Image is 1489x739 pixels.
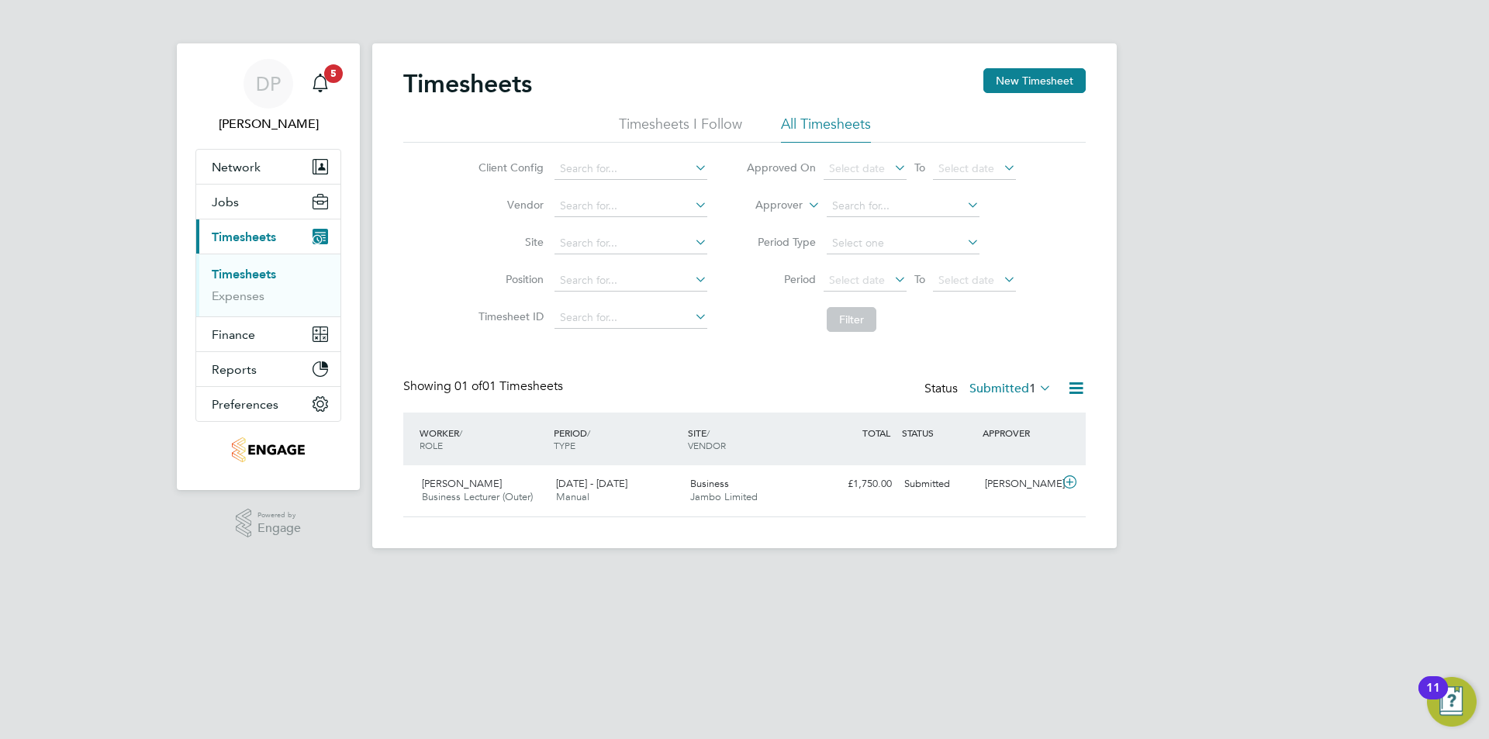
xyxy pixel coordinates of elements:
input: Select one [827,233,979,254]
span: Manual [556,490,589,503]
span: / [587,426,590,439]
div: £1,750.00 [817,471,898,497]
input: Search for... [554,270,707,292]
div: Timesheets [196,254,340,316]
div: STATUS [898,419,979,447]
img: jambo-logo-retina.png [232,437,304,462]
span: To [910,269,930,289]
label: Vendor [474,198,544,212]
nav: Main navigation [177,43,360,490]
span: Reports [212,362,257,377]
span: Select date [829,161,885,175]
span: Powered by [257,509,301,522]
button: Reports [196,352,340,386]
a: 5 [305,59,336,109]
li: All Timesheets [781,115,871,143]
button: Preferences [196,387,340,421]
button: Timesheets [196,219,340,254]
span: Business Lecturer (Outer) [422,490,533,503]
span: TOTAL [862,426,890,439]
span: ROLE [420,439,443,451]
span: / [706,426,710,439]
label: Approver [733,198,803,213]
span: 01 of [454,378,482,394]
div: SITE [684,419,818,459]
span: Jobs [212,195,239,209]
label: Period [746,272,816,286]
input: Search for... [554,158,707,180]
span: VENDOR [688,439,726,451]
div: Status [924,378,1055,400]
div: APPROVER [979,419,1059,447]
span: Select date [829,273,885,287]
span: [DATE] - [DATE] [556,477,627,490]
span: To [910,157,930,178]
div: Showing [403,378,566,395]
span: Engage [257,522,301,535]
input: Search for... [827,195,979,217]
span: Network [212,160,261,174]
button: Finance [196,317,340,351]
span: / [459,426,462,439]
span: [PERSON_NAME] [422,477,502,490]
span: 5 [324,64,343,83]
a: DP[PERSON_NAME] [195,59,341,133]
a: Expenses [212,288,264,303]
span: Select date [938,273,994,287]
span: 01 Timesheets [454,378,563,394]
span: DP [256,74,281,94]
a: Timesheets [212,267,276,281]
span: Business [690,477,729,490]
button: New Timesheet [983,68,1086,93]
input: Search for... [554,195,707,217]
button: Filter [827,307,876,332]
label: Position [474,272,544,286]
span: Timesheets [212,230,276,244]
label: Site [474,235,544,249]
div: PERIOD [550,419,684,459]
button: Open Resource Center, 11 new notifications [1427,677,1477,727]
h2: Timesheets [403,68,532,99]
div: Submitted [898,471,979,497]
span: Jambo Limited [690,490,758,503]
div: WORKER [416,419,550,459]
span: Danielle Page [195,115,341,133]
label: Approved On [746,161,816,174]
span: TYPE [554,439,575,451]
span: Preferences [212,397,278,412]
div: [PERSON_NAME] [979,471,1059,497]
label: Client Config [474,161,544,174]
a: Powered byEngage [236,509,302,538]
li: Timesheets I Follow [619,115,742,143]
span: Finance [212,327,255,342]
label: Period Type [746,235,816,249]
input: Search for... [554,233,707,254]
input: Search for... [554,307,707,329]
a: Go to home page [195,437,341,462]
button: Jobs [196,185,340,219]
button: Network [196,150,340,184]
div: 11 [1426,688,1440,708]
label: Submitted [969,381,1052,396]
label: Timesheet ID [474,309,544,323]
span: Select date [938,161,994,175]
span: 1 [1029,381,1036,396]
